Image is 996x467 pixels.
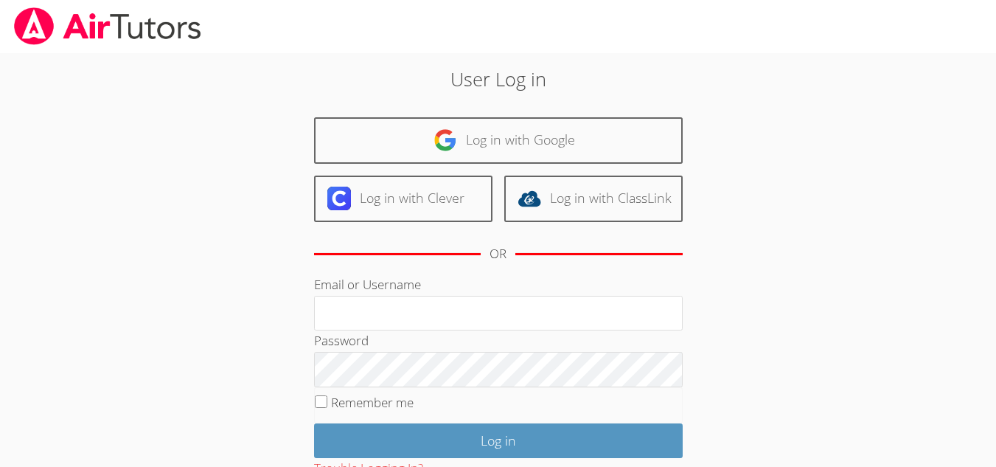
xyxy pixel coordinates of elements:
[504,176,683,222] a: Log in with ClassLink
[518,187,541,210] img: classlink-logo-d6bb404cc1216ec64c9a2012d9dc4662098be43eaf13dc465df04b49fa7ab582.svg
[433,128,457,152] img: google-logo-50288ca7cdecda66e5e0955fdab243c47b7ad437acaf1139b6f446037453330a.svg
[314,117,683,164] a: Log in with Google
[314,423,683,458] input: Log in
[229,65,767,93] h2: User Log in
[13,7,203,45] img: airtutors_banner-c4298cdbf04f3fff15de1276eac7730deb9818008684d7c2e4769d2f7ddbe033.png
[490,243,506,265] div: OR
[314,276,421,293] label: Email or Username
[331,394,414,411] label: Remember me
[314,332,369,349] label: Password
[327,187,351,210] img: clever-logo-6eab21bc6e7a338710f1a6ff85c0baf02591cd810cc4098c63d3a4b26e2feb20.svg
[314,176,492,222] a: Log in with Clever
